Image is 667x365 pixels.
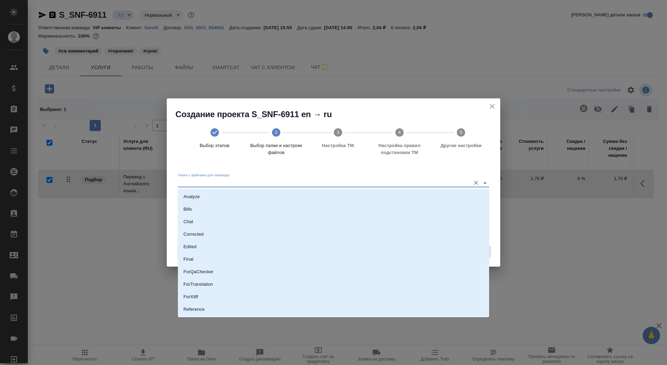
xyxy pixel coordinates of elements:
text: 2 [275,130,277,135]
span: Настройка правил подстановки TM [371,142,427,156]
text: 4 [398,130,401,135]
button: Close [480,178,490,188]
button: Назад [177,246,199,258]
span: Выбор папки и настроек файлов [248,142,304,156]
span: Выбор этапов [187,142,242,149]
p: Edited [183,243,197,250]
p: Reference [183,306,205,313]
p: Corrected [183,231,204,238]
p: ForXliff [183,293,198,300]
p: Final [183,256,193,263]
p: Analyze [183,193,200,200]
h2: Создание проекта S_SNF-6911 en → ru [175,109,500,120]
button: Очистить [471,178,481,188]
p: Bills [183,206,192,213]
span: Настройка ТМ [310,142,366,149]
p: ForTranslation [183,281,213,288]
label: Папка с файлами для перевода [178,173,229,177]
text: 3 [337,130,339,135]
span: Другие настройки [433,142,489,149]
text: 5 [460,130,462,135]
button: close [487,101,497,112]
p: ForQaChecker [183,268,214,275]
p: Chat [183,218,193,225]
